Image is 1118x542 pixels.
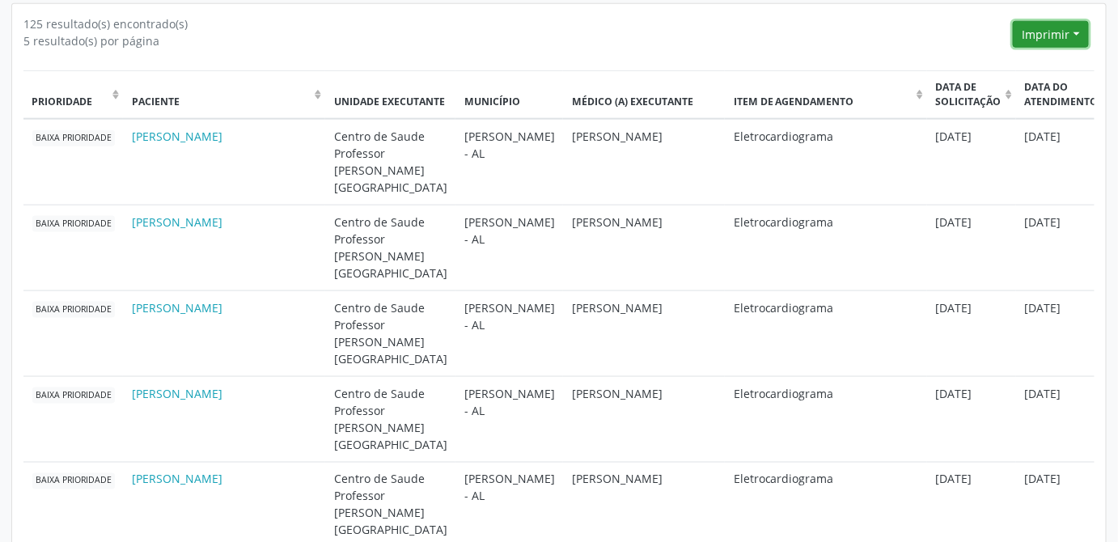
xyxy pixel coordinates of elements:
[32,216,115,233] span: Baixa Prioridade
[325,290,455,376] td: Centro de Saude Professor [PERSON_NAME][GEOGRAPHIC_DATA]
[32,95,108,109] div: Prioridade
[32,302,115,319] span: Baixa Prioridade
[563,376,725,462] td: [PERSON_NAME]
[325,205,455,290] td: Centro de Saude Professor [PERSON_NAME][GEOGRAPHIC_DATA]
[32,387,115,404] span: Baixa Prioridade
[455,290,563,376] td: [PERSON_NAME] - AL
[725,205,927,290] td: Eletrocardiograma
[23,32,1007,49] div: 5 resultado(s) por página
[927,119,1016,205] td: [DATE]
[927,205,1016,290] td: [DATE]
[325,376,455,462] td: Centro de Saude Professor [PERSON_NAME][GEOGRAPHIC_DATA]
[132,472,222,487] a: [PERSON_NAME]
[1016,376,1107,462] td: [DATE]
[1016,290,1107,376] td: [DATE]
[572,95,717,109] div: Médico (a) executante
[563,205,725,290] td: [PERSON_NAME]
[1016,205,1107,290] td: [DATE]
[1025,80,1099,110] div: Data do atendimento
[132,95,311,109] div: Paciente
[563,119,725,205] td: [PERSON_NAME]
[132,300,222,315] a: [PERSON_NAME]
[725,376,927,462] td: Eletrocardiograma
[725,119,927,205] td: Eletrocardiograma
[334,95,447,109] div: Unidade executante
[32,473,115,490] span: Baixa Prioridade
[464,95,555,109] div: Município
[725,290,927,376] td: Eletrocardiograma
[927,376,1016,462] td: [DATE]
[32,130,115,147] span: Baixa Prioridade
[563,290,725,376] td: [PERSON_NAME]
[132,214,222,230] a: [PERSON_NAME]
[455,119,563,205] td: [PERSON_NAME] - AL
[132,129,222,144] a: [PERSON_NAME]
[1016,119,1107,205] td: [DATE]
[936,80,1002,110] div: Data de solicitação
[734,95,913,109] div: Item de agendamento
[325,119,455,205] td: Centro de Saude Professor [PERSON_NAME][GEOGRAPHIC_DATA]
[1013,21,1089,49] button: Imprimir
[132,386,222,401] a: [PERSON_NAME]
[927,290,1016,376] td: [DATE]
[455,376,563,462] td: [PERSON_NAME] - AL
[455,205,563,290] td: [PERSON_NAME] - AL
[23,15,1007,32] div: 125 resultado(s) encontrado(s)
